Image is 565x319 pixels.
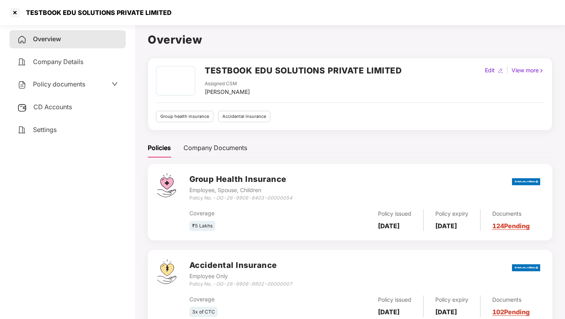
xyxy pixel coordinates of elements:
[33,80,85,88] span: Policy documents
[33,58,83,66] span: Company Details
[21,9,172,16] div: TESTBOOK EDU SOLUTIONS PRIVATE LIMITED
[189,272,292,280] div: Employee Only
[378,308,400,316] b: [DATE]
[512,173,540,191] img: bajaj.png
[189,173,292,185] h3: Group Health Insurance
[17,80,27,90] img: svg+xml;base64,PHN2ZyB4bWxucz0iaHR0cDovL3d3dy53My5vcmcvMjAwMC9zdmciIHdpZHRoPSIyNCIgaGVpZ2h0PSIyNC...
[492,209,530,218] div: Documents
[218,111,270,122] div: Accidental insurance
[539,68,544,73] img: rightIcon
[33,126,57,134] span: Settings
[189,295,307,304] div: Coverage
[435,209,468,218] div: Policy expiry
[378,222,400,230] b: [DATE]
[205,80,250,88] div: Assigned CSM
[157,173,176,197] img: svg+xml;base64,PHN2ZyB4bWxucz0iaHR0cDovL3d3dy53My5vcmcvMjAwMC9zdmciIHdpZHRoPSI0Ny43MTQiIGhlaWdodD...
[378,295,411,304] div: Policy issued
[183,143,247,153] div: Company Documents
[216,195,292,201] i: OG-26-9906-8403-00000054
[189,186,292,194] div: Employee, Spouse, Children
[33,103,72,111] span: CD Accounts
[492,222,530,230] a: 124 Pending
[148,143,171,153] div: Policies
[33,35,61,43] span: Overview
[17,103,27,112] img: svg+xml;base64,PHN2ZyB3aWR0aD0iMjUiIGhlaWdodD0iMjQiIHZpZXdCb3g9IjAgMCAyNSAyNCIgZmlsbD0ibm9uZSIgeG...
[189,221,215,231] div: ₹5 Lakhs
[505,66,510,75] div: |
[157,259,176,284] img: svg+xml;base64,PHN2ZyB4bWxucz0iaHR0cDovL3d3dy53My5vcmcvMjAwMC9zdmciIHdpZHRoPSI0OS4zMjEiIGhlaWdodD...
[435,308,457,316] b: [DATE]
[189,259,292,271] h3: Accidental Insurance
[205,64,402,77] h2: TESTBOOK EDU SOLUTIONS PRIVATE LIMITED
[205,88,250,96] div: [PERSON_NAME]
[435,295,468,304] div: Policy expiry
[17,57,27,67] img: svg+xml;base64,PHN2ZyB4bWxucz0iaHR0cDovL3d3dy53My5vcmcvMjAwMC9zdmciIHdpZHRoPSIyNCIgaGVpZ2h0PSIyNC...
[512,259,540,277] img: bajaj.png
[17,35,27,44] img: svg+xml;base64,PHN2ZyB4bWxucz0iaHR0cDovL3d3dy53My5vcmcvMjAwMC9zdmciIHdpZHRoPSIyNCIgaGVpZ2h0PSIyNC...
[148,31,552,48] h1: Overview
[189,280,292,288] div: Policy No. -
[189,209,307,218] div: Coverage
[435,222,457,230] b: [DATE]
[189,194,292,202] div: Policy No. -
[156,111,213,122] div: Group health insurance
[498,68,503,73] img: editIcon
[17,125,27,135] img: svg+xml;base64,PHN2ZyB4bWxucz0iaHR0cDovL3d3dy53My5vcmcvMjAwMC9zdmciIHdpZHRoPSIyNCIgaGVpZ2h0PSIyNC...
[189,307,218,317] div: 3x of CTC
[510,66,546,75] div: View more
[216,281,292,287] i: OG-26-9906-9902-00000007
[483,66,496,75] div: Edit
[112,81,118,87] span: down
[492,295,530,304] div: Documents
[492,308,530,316] a: 102 Pending
[378,209,411,218] div: Policy issued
